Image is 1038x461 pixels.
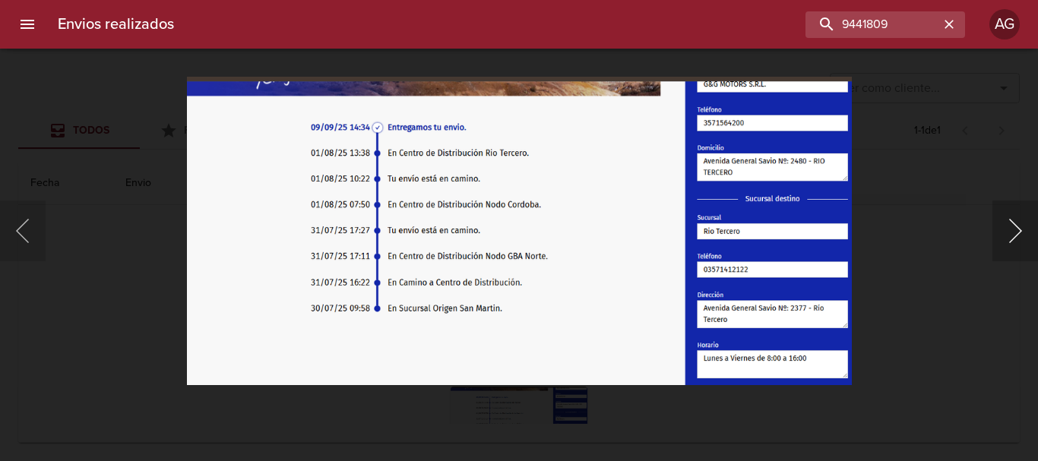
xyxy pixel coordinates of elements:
h6: Envios realizados [58,12,174,36]
div: Abrir información de usuario [989,9,1020,39]
button: menu [9,6,46,43]
div: AG [989,9,1020,39]
button: Siguiente [992,201,1038,261]
input: buscar [805,11,939,38]
img: Image [186,76,852,385]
